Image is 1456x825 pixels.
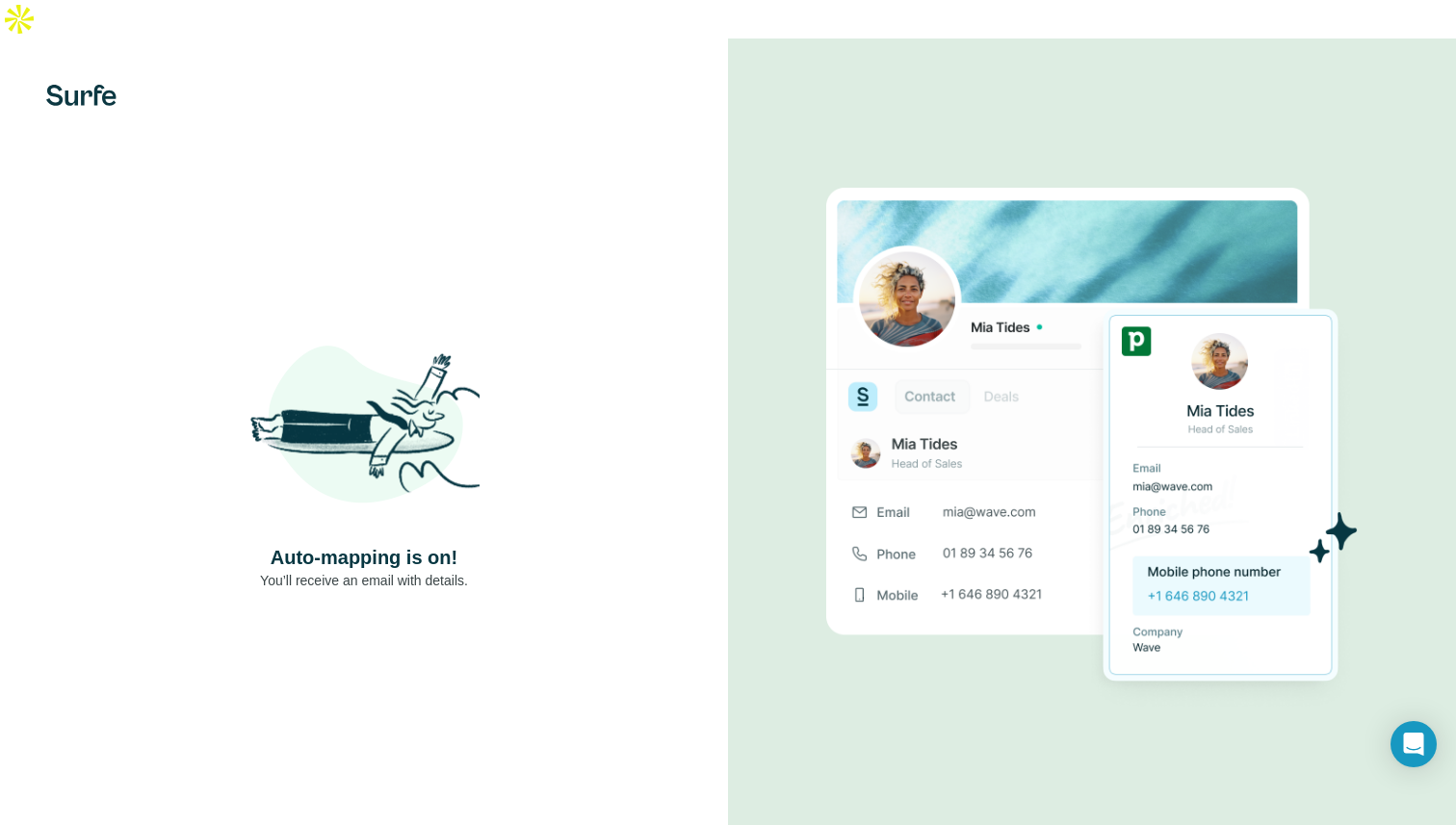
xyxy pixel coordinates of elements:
[1391,721,1437,767] div: Open Intercom Messenger
[260,571,468,590] p: You’ll receive an email with details.
[271,544,457,571] h4: Auto-mapping is on!
[248,313,480,544] img: Shaka Illustration
[46,85,117,106] img: Surfe's logo
[826,188,1358,714] img: Download Success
